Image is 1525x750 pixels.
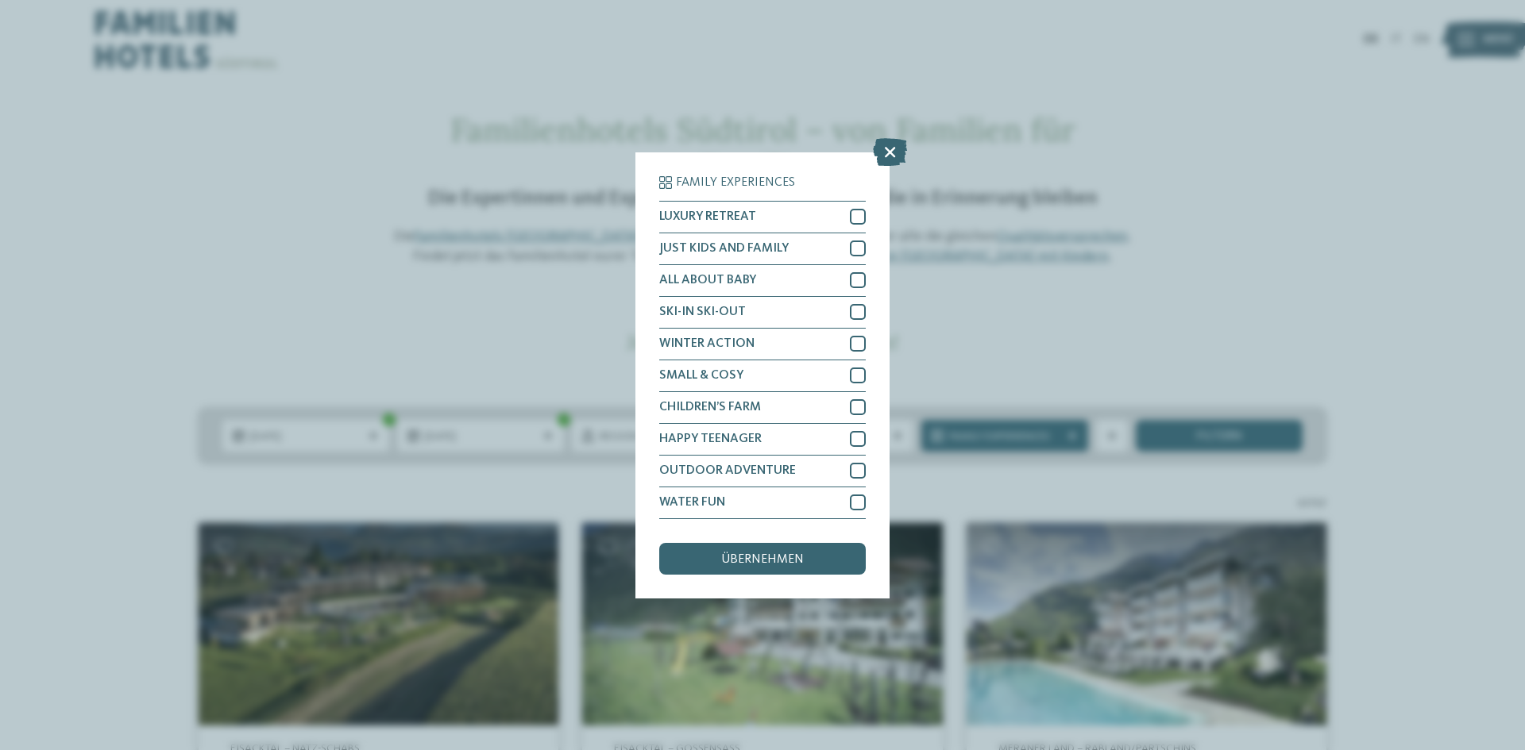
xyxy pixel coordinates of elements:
span: Family Experiences [676,176,795,189]
span: HAPPY TEENAGER [659,433,762,445]
span: LUXURY RETREAT [659,210,756,223]
span: ALL ABOUT BABY [659,274,756,287]
span: WATER FUN [659,496,725,509]
span: SKI-IN SKI-OUT [659,306,746,318]
span: WINTER ACTION [659,337,755,350]
span: JUST KIDS AND FAMILY [659,242,789,255]
span: SMALL & COSY [659,369,743,382]
span: CHILDREN’S FARM [659,401,761,413]
span: OUTDOOR ADVENTURE [659,464,796,477]
span: übernehmen [721,553,804,566]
